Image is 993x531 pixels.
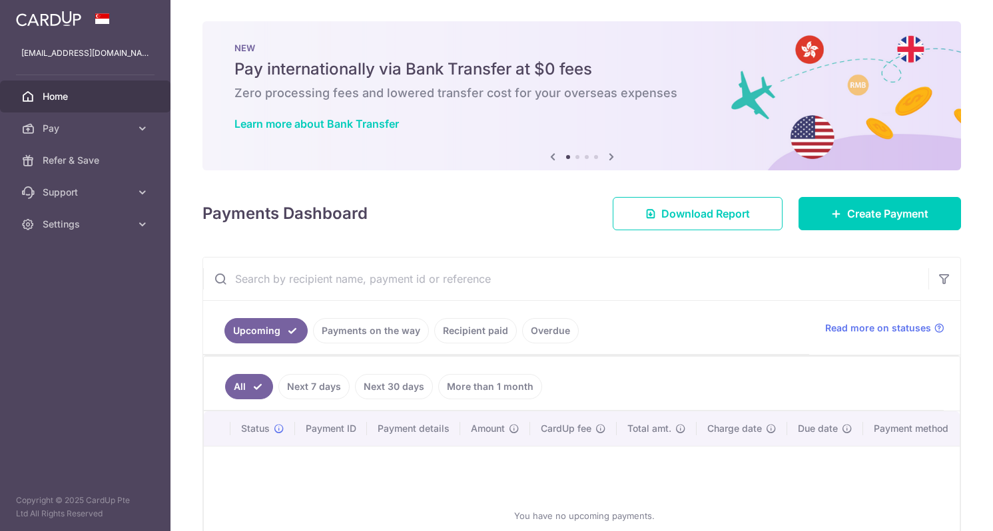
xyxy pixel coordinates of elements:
a: Payments on the way [313,318,429,343]
th: Payment ID [295,411,367,446]
span: Support [43,186,131,199]
span: Status [241,422,270,435]
a: Read more on statuses [825,321,944,335]
p: [EMAIL_ADDRESS][DOMAIN_NAME] [21,47,149,60]
span: Read more on statuses [825,321,931,335]
input: Search by recipient name, payment id or reference [203,258,928,300]
span: Download Report [661,206,750,222]
span: Due date [798,422,838,435]
a: Overdue [522,318,579,343]
img: Bank transfer banner [202,21,961,170]
th: Payment details [367,411,460,446]
span: Total amt. [627,422,671,435]
h4: Payments Dashboard [202,202,368,226]
span: Pay [43,122,131,135]
span: Refer & Save [43,154,131,167]
span: Home [43,90,131,103]
span: Charge date [707,422,762,435]
a: Download Report [613,197,783,230]
img: CardUp [16,11,81,27]
a: Upcoming [224,318,308,343]
span: Settings [43,218,131,231]
span: Create Payment [847,206,928,222]
h5: Pay internationally via Bank Transfer at $0 fees [234,59,929,80]
a: Learn more about Bank Transfer [234,117,399,130]
p: NEW [234,43,929,53]
th: Payment method [863,411,964,446]
a: Next 30 days [355,374,433,399]
a: Next 7 days [278,374,350,399]
span: CardUp fee [541,422,591,435]
h6: Zero processing fees and lowered transfer cost for your overseas expenses [234,85,929,101]
a: More than 1 month [438,374,542,399]
iframe: Opens a widget where you can find more information [907,491,980,524]
a: Recipient paid [434,318,517,343]
a: Create Payment [799,197,961,230]
a: All [225,374,273,399]
span: Amount [471,422,505,435]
